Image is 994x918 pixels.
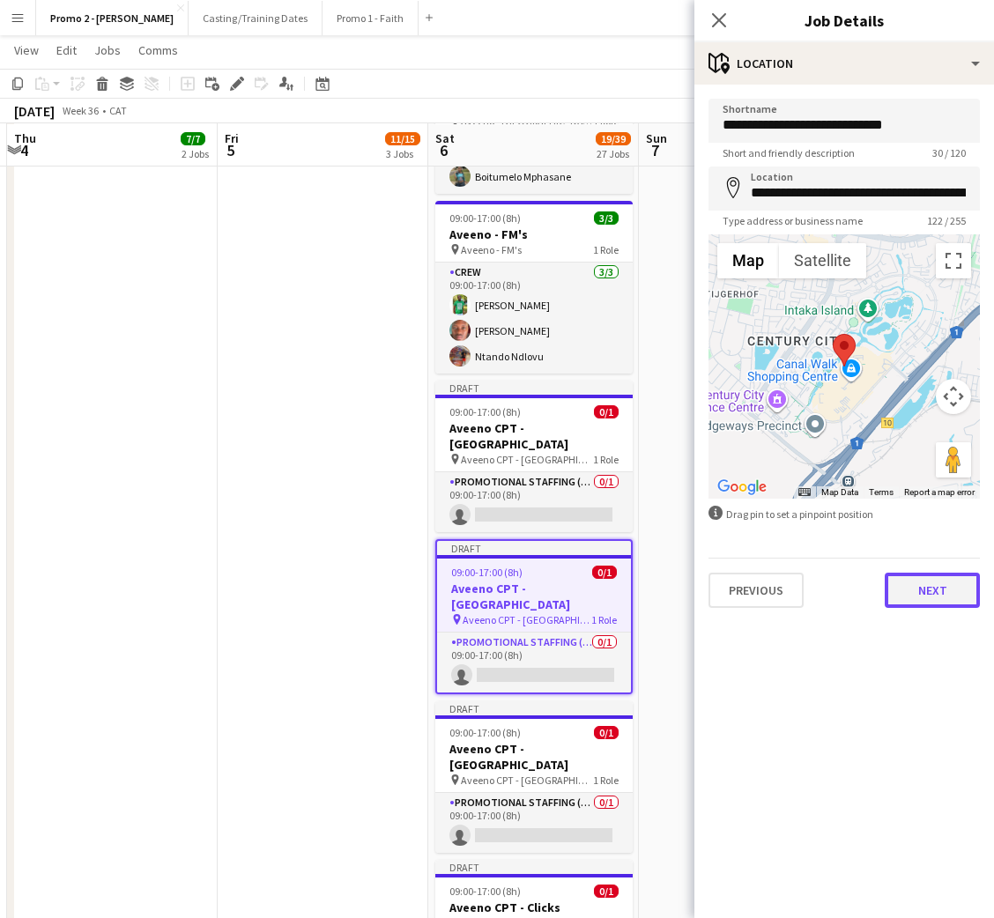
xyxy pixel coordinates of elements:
span: Thu [14,130,36,146]
h3: Aveeno - FM's [435,226,633,242]
span: 7 [643,140,667,160]
button: Promo 2 - [PERSON_NAME] [36,1,189,35]
div: Draft [435,381,633,395]
span: View [14,42,39,58]
h3: Job Details [694,9,994,32]
span: Week 36 [58,104,102,117]
app-card-role: Promotional Staffing (Brand Ambassadors)0/109:00-17:00 (8h) [437,633,631,692]
div: [DATE] [14,102,55,120]
a: View [7,39,46,62]
a: Report a map error [904,487,975,497]
app-job-card: Draft09:00-17:00 (8h)0/1Aveeno CPT - [GEOGRAPHIC_DATA] Aveeno CPT - [GEOGRAPHIC_DATA]1 RolePromot... [435,539,633,694]
a: Open this area in Google Maps (opens a new window) [713,476,771,499]
span: Edit [56,42,77,58]
div: Draft [435,701,633,715]
button: Keyboard shortcuts [798,486,811,499]
span: 1 Role [593,243,619,256]
a: Edit [49,39,84,62]
h3: Aveeno CPT - [GEOGRAPHIC_DATA] [435,420,633,452]
span: 0/1 [594,885,619,898]
span: Sat [435,130,455,146]
div: 27 Jobs [597,147,630,160]
span: 09:00-17:00 (8h) [449,211,521,225]
span: 19/39 [596,132,631,145]
div: Draft [437,541,631,555]
a: Comms [131,39,185,62]
span: 30 / 120 [918,146,980,159]
span: 122 / 255 [913,214,980,227]
span: 1 Role [593,453,619,466]
app-card-role: Promotional Staffing (Brand Ambassadors)0/109:00-17:00 (8h) [435,472,633,532]
span: 09:00-17:00 (8h) [451,566,523,579]
span: Comms [138,42,178,58]
button: Show satellite imagery [779,243,866,278]
button: Map Data [821,486,858,499]
span: 1 Role [593,774,619,787]
span: Fri [225,130,239,146]
span: 1 Role [591,613,617,626]
span: 5 [222,140,239,160]
span: 4 [11,140,36,160]
a: Jobs [87,39,128,62]
app-job-card: 09:00-17:00 (8h)3/3Aveeno - FM's Aveeno - FM's1 RoleCrew3/309:00-17:00 (8h)[PERSON_NAME][PERSON_N... [435,201,633,374]
div: 3 Jobs [386,147,419,160]
span: Short and friendly description [708,146,869,159]
span: 09:00-17:00 (8h) [449,885,521,898]
span: 0/1 [592,566,617,579]
img: Google [713,476,771,499]
div: Draft [435,860,633,874]
app-job-card: Draft09:00-17:00 (8h)0/1Aveeno CPT - [GEOGRAPHIC_DATA] Aveeno CPT - [GEOGRAPHIC_DATA]1 RolePromot... [435,381,633,532]
span: 0/1 [594,405,619,418]
button: Previous [708,573,804,608]
span: Aveeno CPT - [GEOGRAPHIC_DATA] [463,613,591,626]
button: Toggle fullscreen view [936,243,971,278]
span: Aveeno - FM's [461,243,522,256]
div: Drag pin to set a pinpoint position [708,506,980,522]
span: 7/7 [181,132,205,145]
button: Drag Pegman onto the map to open Street View [936,442,971,478]
h3: Aveeno CPT - [GEOGRAPHIC_DATA] [437,581,631,612]
span: 11/15 [385,132,420,145]
span: Jobs [94,42,121,58]
button: Show street map [717,243,779,278]
span: 09:00-17:00 (8h) [449,726,521,739]
a: Terms (opens in new tab) [869,487,894,497]
app-card-role: Crew3/309:00-17:00 (8h)[PERSON_NAME][PERSON_NAME]Ntando Ndlovu [435,263,633,374]
span: 3/3 [594,211,619,225]
div: Location [694,42,994,85]
span: 0/1 [594,726,619,739]
span: 6 [433,140,455,160]
span: Type address or business name [708,214,877,227]
span: Sun [646,130,667,146]
button: Map camera controls [936,379,971,414]
app-card-role: Promotional Staffing (Brand Ambassadors)0/109:00-17:00 (8h) [435,793,633,853]
span: 09:00-17:00 (8h) [449,405,521,418]
div: 2 Jobs [182,147,209,160]
span: Aveeno CPT - [GEOGRAPHIC_DATA] [461,774,593,787]
app-job-card: Draft09:00-17:00 (8h)0/1Aveeno CPT - [GEOGRAPHIC_DATA] Aveeno CPT - [GEOGRAPHIC_DATA]1 RolePromot... [435,701,633,853]
button: Next [885,573,980,608]
h3: Aveeno CPT - [GEOGRAPHIC_DATA] [435,741,633,773]
button: Promo 1 - Faith [323,1,419,35]
button: Casting/Training Dates [189,1,323,35]
div: CAT [109,104,127,117]
span: Aveeno CPT - [GEOGRAPHIC_DATA] [461,453,593,466]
